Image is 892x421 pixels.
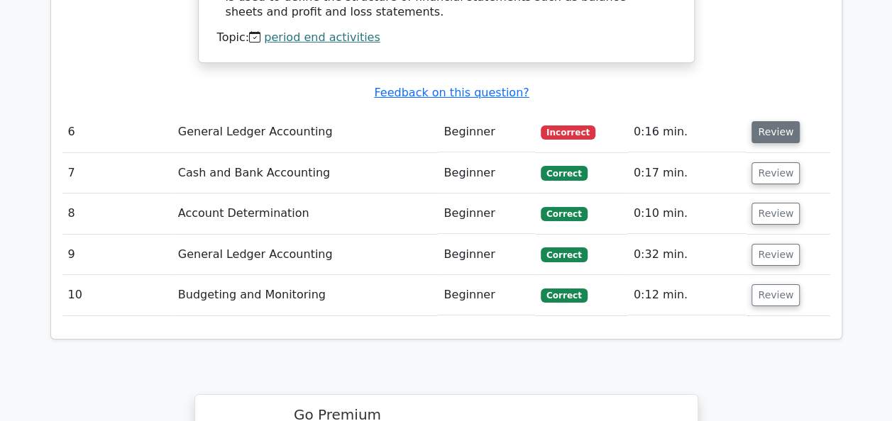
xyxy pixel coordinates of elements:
[628,275,747,315] td: 0:12 min.
[62,193,172,234] td: 8
[541,247,587,262] span: Correct
[751,244,800,266] button: Review
[217,30,676,45] div: Topic:
[751,121,800,143] button: Review
[541,125,595,140] span: Incorrect
[172,112,439,152] td: General Ledger Accounting
[62,112,172,152] td: 6
[172,153,439,193] td: Cash and Bank Accounting
[438,153,535,193] td: Beginner
[264,30,380,44] a: period end activities
[172,235,439,275] td: General Ledger Accounting
[628,112,747,152] td: 0:16 min.
[751,203,800,225] button: Review
[438,275,535,315] td: Beginner
[62,275,172,315] td: 10
[172,193,439,234] td: Account Determination
[541,166,587,180] span: Correct
[438,235,535,275] td: Beginner
[62,235,172,275] td: 9
[374,86,529,99] a: Feedback on this question?
[541,207,587,221] span: Correct
[628,153,747,193] td: 0:17 min.
[628,235,747,275] td: 0:32 min.
[438,112,535,152] td: Beginner
[751,284,800,306] button: Review
[62,153,172,193] td: 7
[172,275,439,315] td: Budgeting and Monitoring
[541,288,587,303] span: Correct
[628,193,747,234] td: 0:10 min.
[751,162,800,184] button: Review
[438,193,535,234] td: Beginner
